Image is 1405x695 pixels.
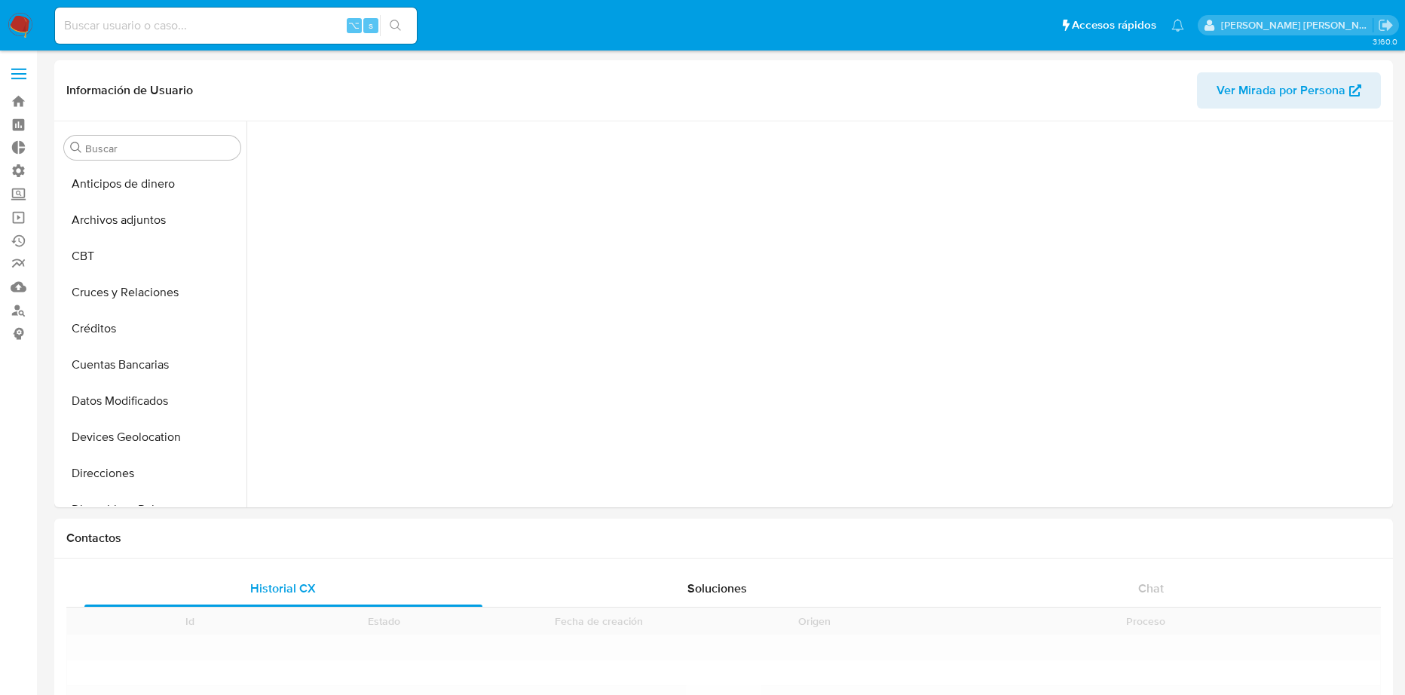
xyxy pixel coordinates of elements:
input: Buscar usuario o caso... [55,16,417,35]
a: Salir [1378,17,1394,33]
button: Cruces y Relaciones [58,274,246,311]
span: Accesos rápidos [1072,17,1156,33]
button: Ver Mirada por Persona [1197,72,1381,109]
p: giuliana.competiello@mercadolibre.com [1221,18,1373,32]
span: Chat [1138,580,1164,597]
button: Anticipos de dinero [58,166,246,202]
button: Cuentas Bancarias [58,347,246,383]
h1: Información de Usuario [66,83,193,98]
span: s [369,18,373,32]
span: Ver Mirada por Persona [1217,72,1345,109]
button: Créditos [58,311,246,347]
button: Direcciones [58,455,246,491]
span: Historial CX [250,580,316,597]
input: Buscar [85,142,234,155]
h1: Contactos [66,531,1381,546]
button: Datos Modificados [58,383,246,419]
a: Notificaciones [1171,19,1184,32]
button: CBT [58,238,246,274]
button: search-icon [380,15,411,36]
button: Devices Geolocation [58,419,246,455]
button: Buscar [70,142,82,154]
button: Dispositivos Point [58,491,246,528]
span: ⌥ [348,18,360,32]
button: Archivos adjuntos [58,202,246,238]
span: Soluciones [687,580,747,597]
